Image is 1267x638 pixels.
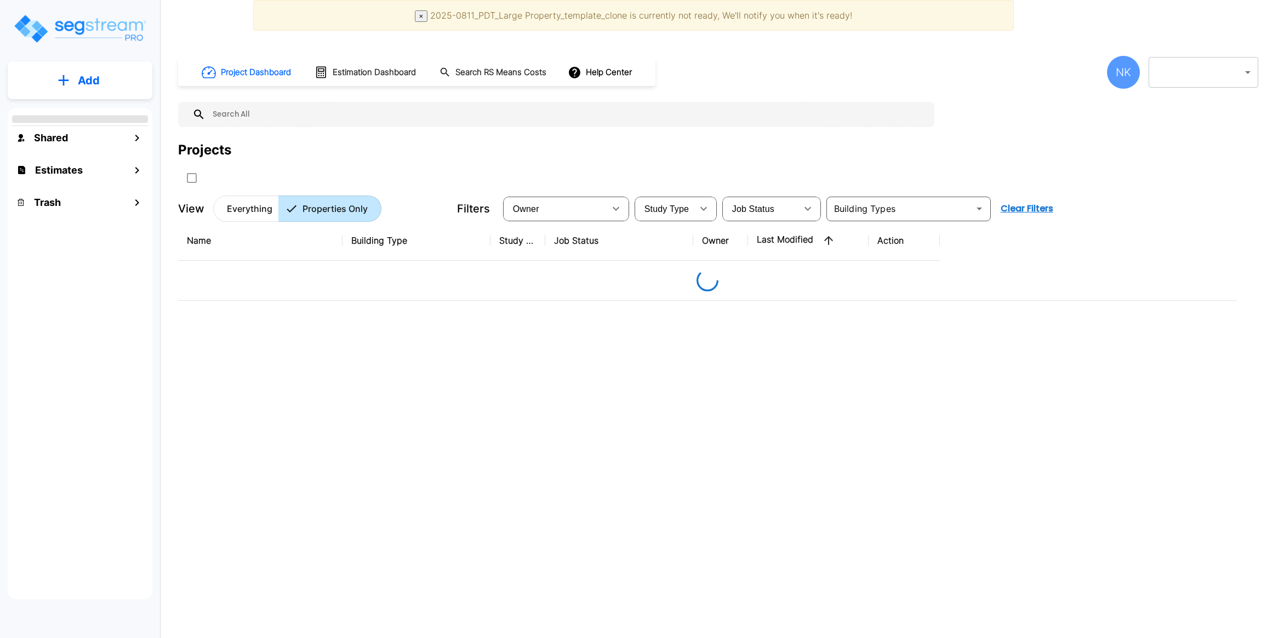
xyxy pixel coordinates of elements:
[996,198,1058,220] button: Clear Filters
[221,66,291,79] h1: Project Dashboard
[435,62,552,83] button: Search RS Means Costs
[278,196,381,222] button: Properties Only
[513,204,539,214] span: Owner
[1107,56,1140,89] div: NK
[213,196,279,222] button: Everything
[343,221,490,261] th: Building Type
[693,221,748,261] th: Owner
[178,200,204,217] p: View
[178,221,343,261] th: Name
[869,221,940,261] th: Action
[972,201,987,216] button: Open
[415,10,428,22] button: Close
[13,13,147,44] img: Logo
[637,193,693,224] div: Select
[457,200,490,217] p: Filters
[724,193,797,224] div: Select
[419,12,424,20] span: ×
[227,202,272,215] p: Everything
[34,130,68,145] h1: Shared
[505,193,605,224] div: Select
[213,196,381,222] div: Platform
[181,167,203,189] button: SelectAll
[430,10,852,21] span: 2025-0811_PDT_Large Property_template_clone is currently not ready, We'll notify you when it's re...
[303,202,368,215] p: Properties Only
[178,140,231,160] div: Projects
[830,201,969,216] input: Building Types
[748,221,869,261] th: Last Modified
[206,102,929,127] input: Search All
[644,204,689,214] span: Study Type
[35,163,83,177] h1: Estimates
[545,221,693,261] th: Job Status
[197,60,297,84] button: Project Dashboard
[78,72,100,89] p: Add
[8,65,152,96] button: Add
[455,66,546,79] h1: Search RS Means Costs
[732,204,774,214] span: Job Status
[310,61,422,84] button: Estimation Dashboard
[490,221,545,261] th: Study Type
[34,195,61,210] h1: Trash
[566,62,636,83] button: Help Center
[333,66,416,79] h1: Estimation Dashboard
